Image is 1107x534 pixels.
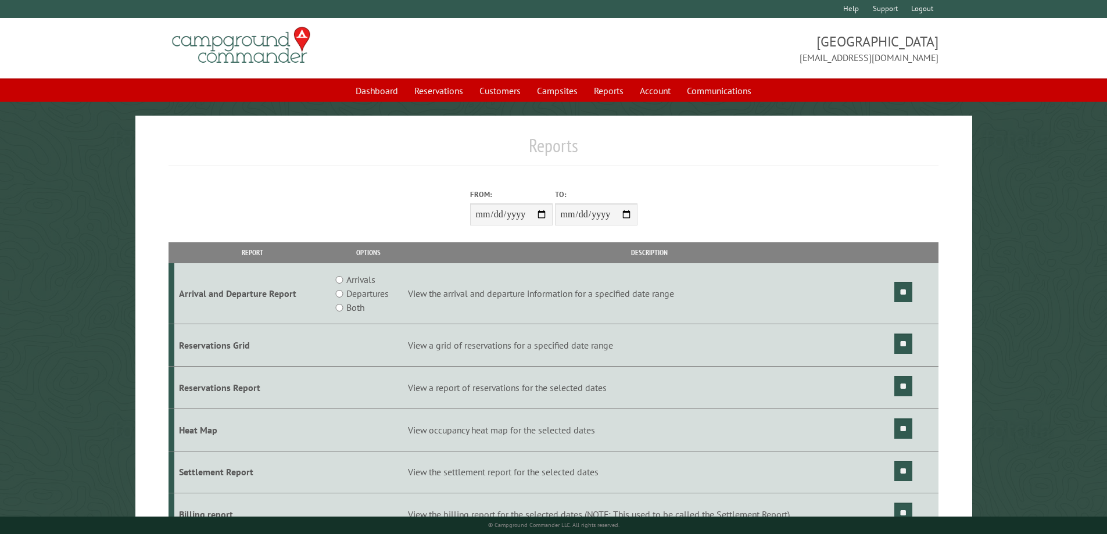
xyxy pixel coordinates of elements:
[680,80,758,102] a: Communications
[406,324,893,367] td: View a grid of reservations for a specified date range
[174,451,331,493] td: Settlement Report
[406,242,893,263] th: Description
[470,189,553,200] label: From:
[174,408,331,451] td: Heat Map
[587,80,630,102] a: Reports
[555,189,637,200] label: To:
[406,263,893,324] td: View the arrival and departure information for a specified date range
[174,242,331,263] th: Report
[346,273,375,286] label: Arrivals
[554,32,939,64] span: [GEOGRAPHIC_DATA] [EMAIL_ADDRESS][DOMAIN_NAME]
[488,521,619,529] small: © Campground Commander LLC. All rights reserved.
[169,23,314,68] img: Campground Commander
[174,324,331,367] td: Reservations Grid
[174,263,331,324] td: Arrival and Departure Report
[472,80,528,102] a: Customers
[346,286,389,300] label: Departures
[633,80,678,102] a: Account
[174,366,331,408] td: Reservations Report
[406,451,893,493] td: View the settlement report for the selected dates
[407,80,470,102] a: Reservations
[169,134,939,166] h1: Reports
[406,366,893,408] td: View a report of reservations for the selected dates
[349,80,405,102] a: Dashboard
[530,80,585,102] a: Campsites
[330,242,406,263] th: Options
[346,300,364,314] label: Both
[406,408,893,451] td: View occupancy heat map for the selected dates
